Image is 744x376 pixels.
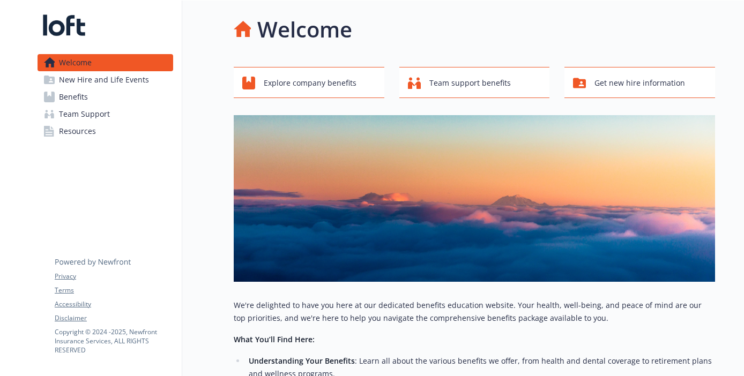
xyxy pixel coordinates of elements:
h1: Welcome [257,13,352,46]
span: Welcome [59,54,92,71]
span: New Hire and Life Events [59,71,149,88]
a: Terms [55,285,173,295]
a: Privacy [55,272,173,281]
a: Benefits [38,88,173,106]
span: Team support benefits [429,73,511,93]
a: New Hire and Life Events [38,71,173,88]
span: Team Support [59,106,110,123]
a: Disclaimer [55,313,173,323]
strong: Understanding Your Benefits [249,356,355,366]
a: Resources [38,123,173,140]
button: Get new hire information [564,67,715,98]
span: Explore company benefits [264,73,356,93]
p: We're delighted to have you here at our dedicated benefits education website. Your health, well-b... [234,299,715,325]
button: Explore company benefits [234,67,384,98]
span: Benefits [59,88,88,106]
img: overview page banner [234,115,715,282]
span: Resources [59,123,96,140]
button: Team support benefits [399,67,550,98]
strong: What You’ll Find Here: [234,334,315,344]
a: Accessibility [55,299,173,309]
p: Copyright © 2024 - 2025 , Newfront Insurance Services, ALL RIGHTS RESERVED [55,327,173,355]
span: Get new hire information [594,73,685,93]
a: Welcome [38,54,173,71]
a: Team Support [38,106,173,123]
